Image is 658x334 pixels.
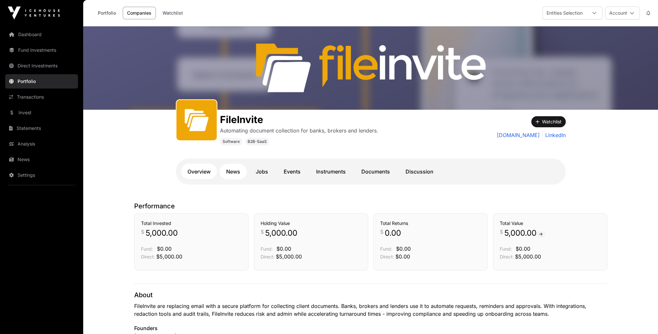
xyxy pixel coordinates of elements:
span: Direct: [141,254,155,259]
span: $ [261,228,264,236]
a: [DOMAIN_NAME] [497,131,540,139]
p: About [134,290,607,299]
img: Icehouse Ventures Logo [8,7,60,20]
span: $5,000.00 [276,253,302,260]
button: Watchlist [531,116,566,127]
a: Invest [5,105,78,120]
span: $5,000.00 [515,253,541,260]
span: 5,000.00 [504,228,545,238]
span: $0.00 [395,253,410,260]
a: News [220,164,247,179]
h3: Total Invested [141,220,242,227]
a: Direct Investments [5,59,78,73]
a: Discussion [399,164,440,179]
span: $ [141,228,144,236]
span: $5,000.00 [156,253,182,260]
p: Founders [134,324,607,332]
a: Overview [181,164,217,179]
img: FileInvite [83,26,658,110]
span: Direct: [380,254,394,259]
span: Direct: [261,254,275,259]
a: Portfolio [94,7,120,19]
p: Performance [134,202,607,211]
span: $ [500,228,503,236]
span: Fund: [380,246,392,252]
span: 5,000.00 [146,228,178,238]
h3: Total Value [500,220,600,227]
a: Watchlist [158,7,187,19]
a: Settings [5,168,78,182]
span: Fund: [141,246,153,252]
span: 0.00 [385,228,401,238]
h3: Total Returns [380,220,481,227]
span: Fund: [261,246,273,252]
span: Software [223,139,240,144]
span: $0.00 [277,245,291,252]
a: News [5,152,78,167]
span: Fund: [500,246,512,252]
a: Jobs [249,164,275,179]
a: Analysis [5,137,78,151]
span: $ [380,228,383,236]
a: Fund Investments [5,43,78,57]
nav: Tabs [181,164,561,179]
a: Documents [355,164,396,179]
span: $0.00 [396,245,411,252]
a: Dashboard [5,27,78,42]
iframe: Chat Widget [626,303,658,334]
img: fileinvite-favicon.png [179,103,214,138]
button: Account [605,7,640,20]
span: B2B-SaaS [248,139,267,144]
span: $0.00 [516,245,530,252]
span: 5,000.00 [265,228,297,238]
span: $0.00 [157,245,172,252]
a: Portfolio [5,74,78,89]
p: Automating document collection for banks, brokers and lenders. [220,127,378,134]
a: LinkedIn [542,131,566,139]
a: Transactions [5,90,78,104]
h1: FileInvite [220,114,378,125]
p: FileInvite are replacing email with a secure platform for collecting client documents. Banks, bro... [134,302,607,318]
a: Companies [123,7,156,19]
span: Direct: [500,254,514,259]
h3: Holding Value [261,220,361,227]
a: Instruments [310,164,352,179]
a: Events [277,164,307,179]
div: Entities Selection [543,7,587,19]
a: Statements [5,121,78,135]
